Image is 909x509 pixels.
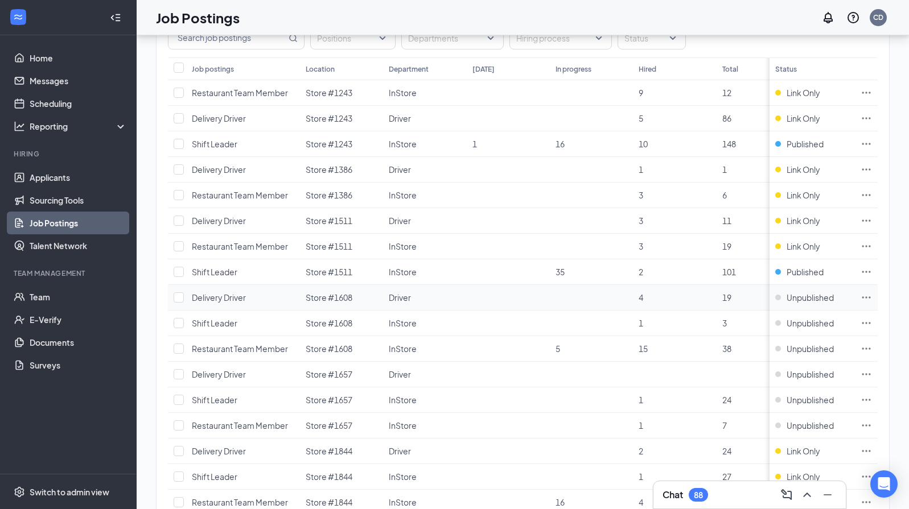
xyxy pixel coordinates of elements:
span: 24 [722,395,731,405]
td: InStore [383,234,466,259]
span: Published [787,266,824,278]
td: Driver [383,208,466,234]
span: InStore [389,497,417,507]
td: InStore [383,387,466,413]
span: Store #1657 [306,395,352,405]
button: Minimize [818,486,837,504]
td: Driver [383,106,466,131]
span: 148 [722,139,736,149]
span: 38 [722,344,731,354]
div: Team Management [14,268,125,278]
span: 16 [556,139,565,149]
span: 12 [722,88,731,98]
span: Restaurant Team Member [192,190,288,200]
span: Driver [389,292,411,303]
svg: Ellipses [861,420,872,431]
td: InStore [383,259,466,285]
td: Driver [383,285,466,311]
span: Unpublished [787,343,834,354]
td: Driver [383,438,466,464]
svg: Collapse [110,12,121,23]
span: 1 [639,318,643,328]
span: 9 [639,88,643,98]
a: Talent Network [30,234,127,257]
svg: ChevronUp [800,488,814,502]
span: 6 [722,190,727,200]
div: Reporting [30,121,127,132]
span: Delivery Driver [192,369,246,379]
span: Restaurant Team Member [192,241,288,251]
a: Team [30,285,127,308]
span: Shift Leader [192,471,237,482]
span: 1 [472,139,477,149]
td: InStore [383,336,466,362]
td: InStore [383,183,466,208]
span: Shift Leader [192,318,237,328]
td: Store #1386 [300,183,383,208]
span: Driver [389,216,411,226]
td: Store #1511 [300,234,383,259]
svg: Ellipses [861,471,872,482]
span: Unpublished [787,420,834,431]
svg: Notifications [821,11,835,24]
span: Link Only [787,189,820,201]
span: Store #1511 [306,267,352,277]
span: 24 [722,446,731,456]
td: Store #1608 [300,311,383,336]
h3: Chat [663,489,683,501]
span: 19 [722,292,731,303]
span: Store #1511 [306,216,352,226]
td: Driver [383,157,466,183]
td: Store #1511 [300,208,383,234]
span: Store #1844 [306,471,352,482]
span: Shift Leader [192,267,237,277]
div: CD [873,13,883,22]
span: 35 [556,267,565,277]
span: Delivery Driver [192,292,246,303]
svg: MagnifyingGlass [289,34,298,43]
span: 3 [722,318,727,328]
span: 1 [639,471,643,482]
td: Store #1608 [300,336,383,362]
td: Store #1657 [300,387,383,413]
svg: Ellipses [861,138,872,150]
svg: Ellipses [861,87,872,98]
span: Link Only [787,445,820,457]
svg: Ellipses [861,369,872,380]
span: Unpublished [787,317,834,329]
span: Published [787,138,824,150]
span: InStore [389,344,417,354]
span: Driver [389,369,411,379]
span: InStore [389,318,417,328]
span: 2 [639,446,643,456]
td: Store #1386 [300,157,383,183]
td: InStore [383,413,466,438]
svg: Minimize [821,488,834,502]
svg: Ellipses [861,113,872,124]
a: Home [30,47,127,69]
span: 10 [639,139,648,149]
svg: Ellipses [861,343,872,354]
span: Driver [389,113,411,123]
div: Hiring [14,149,125,159]
svg: QuestionInfo [846,11,860,24]
th: Total [717,57,800,80]
a: Messages [30,69,127,92]
span: Store #1243 [306,113,352,123]
span: InStore [389,241,417,251]
span: 1 [722,164,727,175]
svg: Ellipses [861,266,872,278]
span: Link Only [787,471,820,482]
span: Store #1657 [306,369,352,379]
span: InStore [389,267,417,277]
span: 5 [556,344,560,354]
span: Delivery Driver [192,164,246,175]
span: 3 [639,190,643,200]
td: Store #1657 [300,362,383,387]
a: E-Verify [30,308,127,331]
div: Location [306,64,335,74]
span: Driver [389,446,411,456]
span: InStore [389,395,417,405]
span: Unpublished [787,369,834,380]
td: Store #1511 [300,259,383,285]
